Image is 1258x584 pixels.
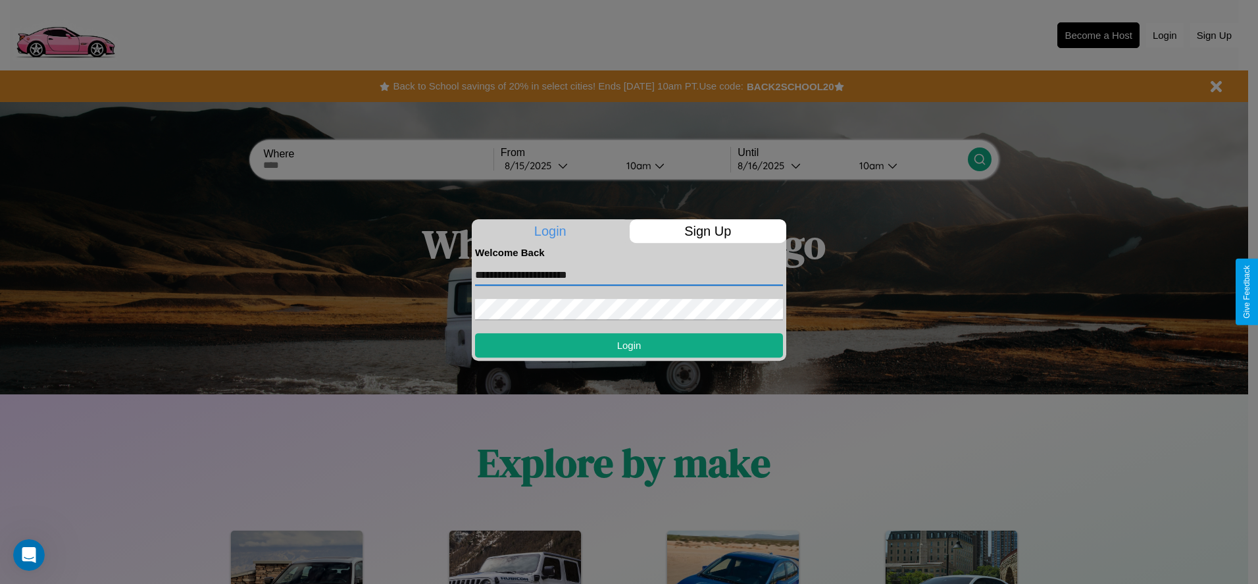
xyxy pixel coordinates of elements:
[13,539,45,571] iframe: Intercom live chat
[630,219,787,243] p: Sign Up
[475,247,783,258] h4: Welcome Back
[472,219,629,243] p: Login
[1242,265,1251,319] div: Give Feedback
[475,333,783,358] button: Login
